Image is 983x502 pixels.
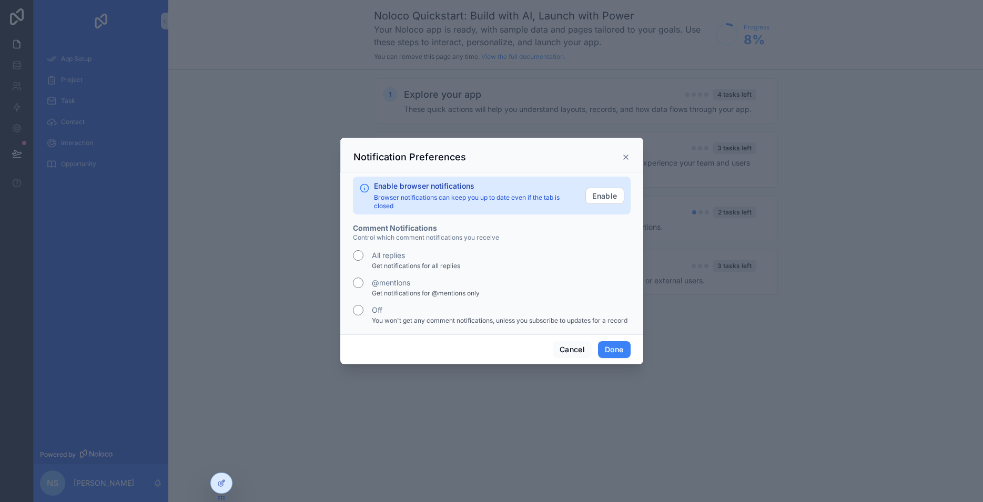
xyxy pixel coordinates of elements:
h3: Notification Preferences [353,151,466,163]
p: Browser notifications can keep you up to date even if the tab is closed [374,193,577,210]
h2: Comment Notifications [353,223,631,233]
p: Control which comment notifications you receive [353,233,631,242]
h2: Enable browser notifications [374,181,577,191]
span: Get notifications for all replies [372,262,460,270]
span: Get notifications for @mentions only [372,289,480,298]
label: All replies [372,250,405,261]
button: Enable [585,188,624,204]
span: You won't get any comment notifications, unless you subscribe to updates for a record [372,316,627,325]
button: Cancel [553,341,592,358]
button: Done [598,341,630,358]
label: Off [372,305,382,315]
label: @mentions [372,278,410,288]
